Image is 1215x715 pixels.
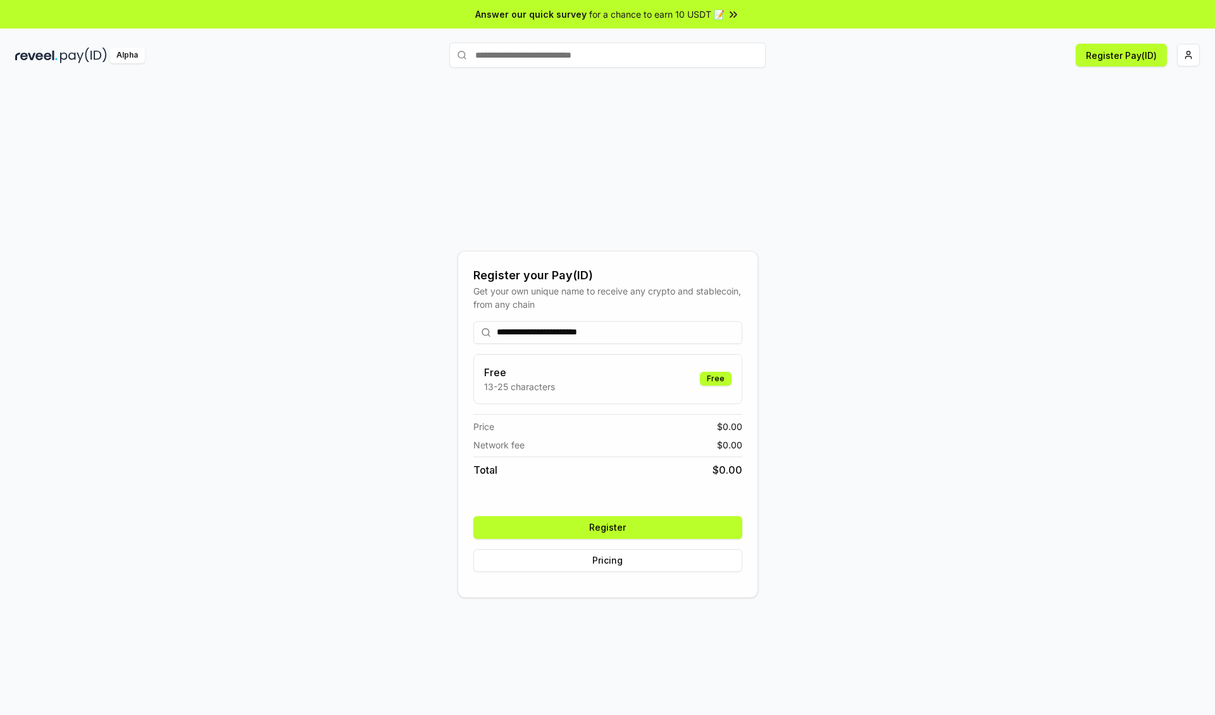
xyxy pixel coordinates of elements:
[473,284,742,311] div: Get your own unique name to receive any crypto and stablecoin, from any chain
[717,438,742,452] span: $ 0.00
[475,8,587,21] span: Answer our quick survey
[713,462,742,478] span: $ 0.00
[15,47,58,63] img: reveel_dark
[473,420,494,433] span: Price
[1076,44,1167,66] button: Register Pay(ID)
[717,420,742,433] span: $ 0.00
[473,549,742,572] button: Pricing
[700,372,732,386] div: Free
[109,47,145,63] div: Alpha
[60,47,107,63] img: pay_id
[473,516,742,539] button: Register
[473,462,497,478] span: Total
[484,380,555,393] p: 13-25 characters
[473,267,742,284] div: Register your Pay(ID)
[484,365,555,380] h3: Free
[589,8,725,21] span: for a chance to earn 10 USDT 📝
[473,438,525,452] span: Network fee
